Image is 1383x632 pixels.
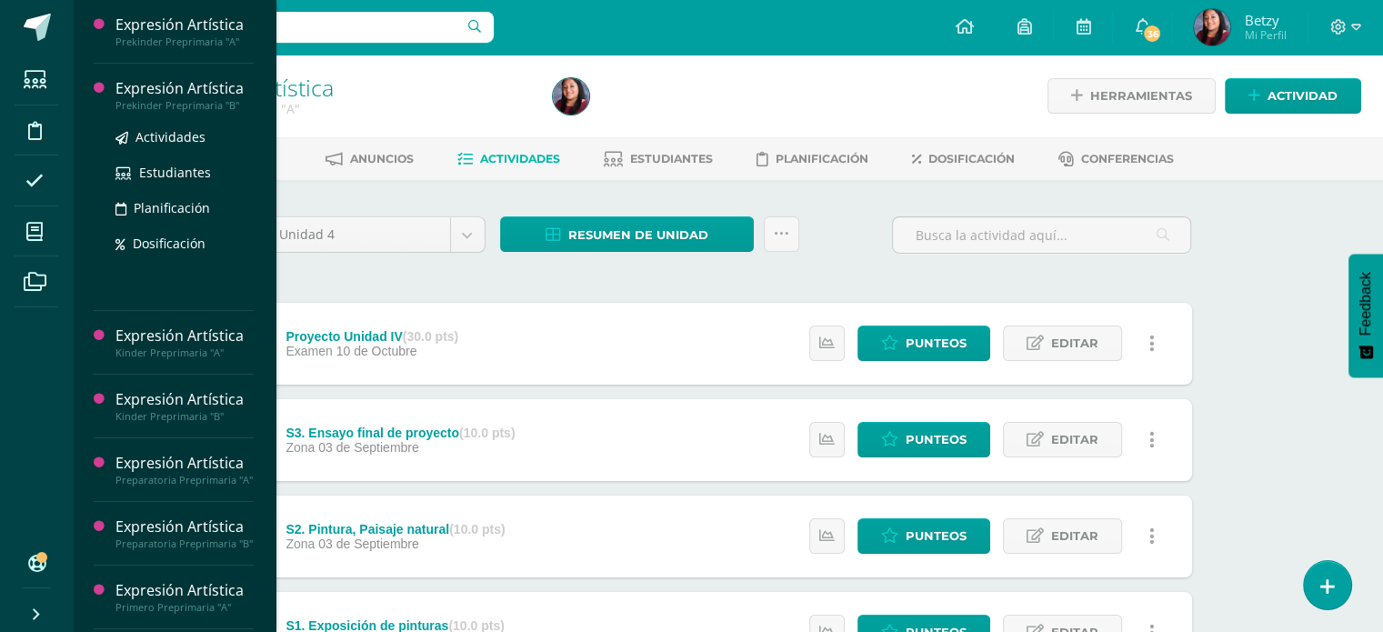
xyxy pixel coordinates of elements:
div: Prekinder Preprimaria "A" [115,35,254,48]
span: 03 de Septiembre [318,537,419,551]
a: Anuncios [326,145,414,174]
strong: (10.0 pts) [449,522,505,537]
span: Planificación [134,199,210,216]
a: Actividades [115,126,254,147]
a: Planificación [757,145,868,174]
a: Punteos [857,422,990,457]
span: Mi Perfil [1244,27,1286,43]
a: Herramientas [1047,78,1216,114]
div: Primero Preprimaria "A" [115,601,254,614]
strong: (10.0 pts) [459,426,515,440]
span: Editar [1051,326,1098,360]
button: Feedback - Mostrar encuesta [1348,254,1383,377]
a: Unidad 4 [266,217,485,252]
div: Expresión Artística [115,580,254,601]
span: Dosificación [928,152,1015,166]
span: Zona [286,440,315,455]
span: Editar [1051,423,1098,456]
a: Resumen de unidad [500,216,754,252]
div: Proyecto Unidad IV [286,329,458,344]
h1: Expresión Artística [142,75,531,100]
span: Conferencias [1081,152,1174,166]
span: Punteos [906,326,967,360]
a: Dosificación [912,145,1015,174]
a: Punteos [857,326,990,361]
div: Preparatoria Preprimaria "A" [115,474,254,487]
span: 03 de Septiembre [318,440,419,455]
img: e3ef1c2e9fb4cf0091d72784ffee823d.png [1194,9,1230,45]
span: 36 [1142,24,1162,44]
a: Dosificación [115,233,254,254]
span: Zona [286,537,315,551]
span: Planificación [776,152,868,166]
div: Kinder Preprimaria "B" [115,410,254,423]
span: Feedback [1358,272,1374,336]
span: Punteos [906,519,967,553]
a: Conferencias [1058,145,1174,174]
span: Actividad [1268,79,1338,113]
input: Busca la actividad aquí... [893,217,1190,253]
span: Editar [1051,519,1098,553]
span: Actividades [135,128,205,145]
span: 10 de Octubre [336,344,417,358]
span: Estudiantes [139,164,211,181]
a: Expresión ArtísticaPreparatoria Preprimaria "A" [115,453,254,487]
a: Actividad [1225,78,1361,114]
span: Unidad 4 [279,217,436,252]
a: Estudiantes [604,145,713,174]
a: Planificación [115,197,254,218]
a: Expresión ArtísticaPrekinder Preprimaria "B" [115,78,254,112]
span: Resumen de unidad [568,218,708,252]
span: Anuncios [350,152,414,166]
div: Prekinder Preprimaria 'A' [142,100,531,117]
div: S3. Ensayo final de proyecto [286,426,515,440]
a: Expresión ArtísticaKinder Preprimaria "B" [115,389,254,423]
span: Betzy [1244,11,1286,29]
div: Preparatoria Preprimaria "B" [115,537,254,550]
span: Punteos [906,423,967,456]
div: Expresión Artística [115,389,254,410]
img: e3ef1c2e9fb4cf0091d72784ffee823d.png [553,78,589,115]
div: Expresión Artística [115,15,254,35]
div: Expresión Artística [115,453,254,474]
a: Estudiantes [115,162,254,183]
a: Expresión ArtísticaPrimero Preprimaria "A" [115,580,254,614]
span: Herramientas [1090,79,1192,113]
div: Expresión Artística [115,326,254,346]
span: Examen [286,344,332,358]
div: S2. Pintura, Paisaje natural [286,522,505,537]
a: Expresión ArtísticaPreparatoria Preprimaria "B" [115,517,254,550]
div: Expresión Artística [115,78,254,99]
a: Expresión ArtísticaPrekinder Preprimaria "A" [115,15,254,48]
span: Estudiantes [630,152,713,166]
a: Punteos [857,518,990,554]
div: Kinder Preprimaria "A" [115,346,254,359]
input: Busca un usuario... [85,12,494,43]
span: Dosificación [133,235,205,252]
div: Prekinder Preprimaria "B" [115,99,254,112]
div: Expresión Artística [115,517,254,537]
a: Actividades [457,145,560,174]
span: Actividades [480,152,560,166]
a: Expresión ArtísticaKinder Preprimaria "A" [115,326,254,359]
strong: (30.0 pts) [403,329,458,344]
